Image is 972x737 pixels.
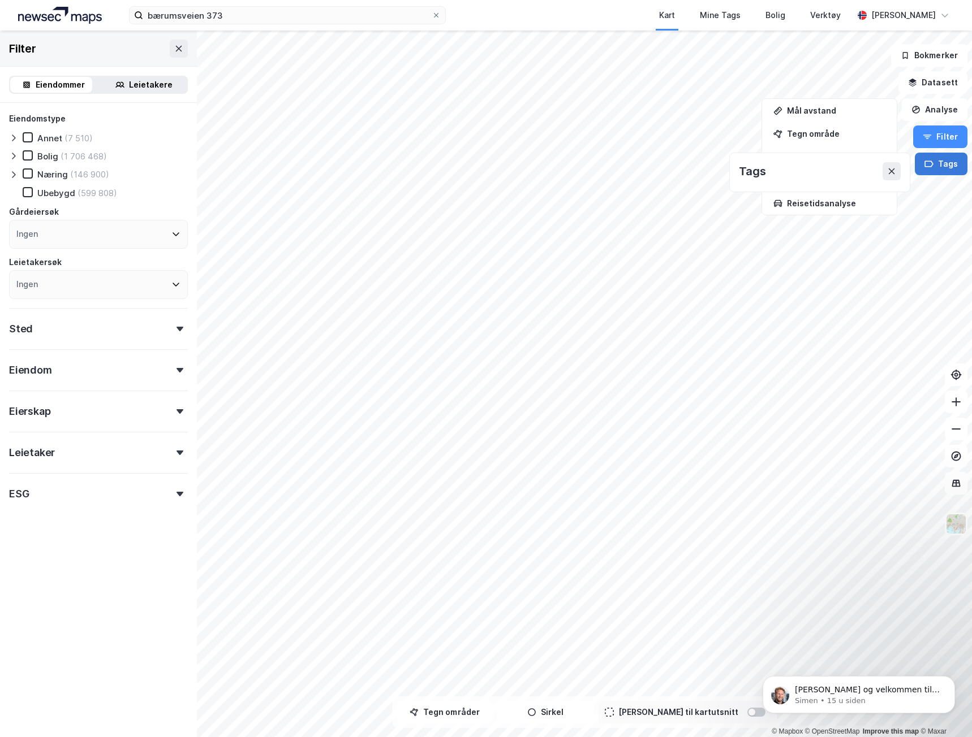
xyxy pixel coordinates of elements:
button: Datasett [898,71,967,94]
div: [PERSON_NAME] til kartutsnitt [618,705,738,719]
div: Bolig [765,8,785,22]
div: Tegn sirkel [787,152,885,162]
div: Mål avstand [787,106,885,115]
div: Reisetidsanalyse [787,198,885,208]
button: Bokmerker [891,44,967,67]
div: Kart [659,8,675,22]
div: Mine Tags [700,8,741,22]
a: Mapbox [772,727,803,735]
button: Tegn områder [397,701,493,723]
div: Leietaker [9,446,55,459]
div: ESG [9,487,29,501]
img: logo.a4113a55bc3d86da70a041830d287a7e.svg [18,7,102,24]
div: Næring [37,169,68,180]
div: (146 900) [70,169,109,180]
div: Tags [739,162,766,180]
div: Ingen [16,227,38,241]
button: Filter [913,125,967,148]
div: (599 808) [78,188,117,198]
iframe: Intercom notifications melding [746,652,972,731]
button: Sirkel [497,701,593,723]
div: Annet [37,133,62,144]
div: Leietakersøk [9,255,62,269]
a: Improve this map [863,727,919,735]
input: Søk på adresse, matrikkel, gårdeiere, leietakere eller personer [143,7,432,24]
div: Eiendommer [36,78,85,92]
button: Analyse [902,98,967,121]
div: Eiendom [9,363,52,377]
div: [PERSON_NAME] [871,8,936,22]
div: Eiendomstype [9,112,66,125]
img: Z [945,513,967,535]
div: Leietakere [129,78,173,92]
div: Eierskap [9,405,50,418]
div: Sted [9,322,33,336]
div: Gårdeiersøk [9,205,59,219]
div: (7 510) [64,133,93,144]
div: Bolig [37,151,58,162]
button: Tags [915,153,967,175]
div: Ubebygd [37,188,75,198]
a: OpenStreetMap [805,727,860,735]
div: Ingen [16,278,38,291]
div: Filter [9,40,36,58]
div: (1 706 468) [61,151,107,162]
div: Verktøy [810,8,841,22]
div: Tegn område [787,129,885,138]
